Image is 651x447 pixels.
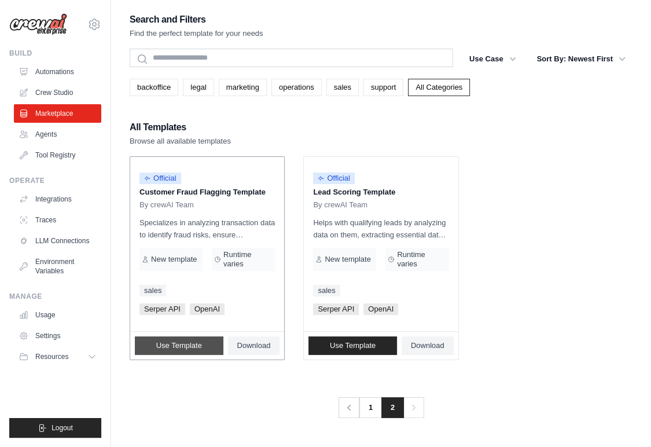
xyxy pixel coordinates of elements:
span: Use Template [330,341,376,350]
span: New template [325,255,370,264]
button: Sort By: Newest First [530,49,632,69]
a: Use Template [135,336,223,355]
a: Download [402,336,454,355]
a: Traces [14,211,101,229]
span: 2 [381,397,404,418]
a: LLM Connections [14,232,101,250]
div: Manage [9,292,101,301]
span: OpenAI [363,303,398,315]
a: sales [313,285,340,296]
p: Lead Scoring Template [313,186,448,198]
span: By crewAI Team [139,200,194,210]
a: Settings [14,327,101,345]
span: Official [139,173,181,184]
span: Runtime varies [223,250,273,269]
a: sales [326,79,359,96]
p: Browse all available templates [130,135,231,147]
a: Download [228,336,280,355]
a: marketing [219,79,267,96]
a: Integrations [14,190,101,208]
span: Download [411,341,444,350]
a: Usage [14,306,101,324]
a: legal [183,79,214,96]
p: Helps with qualifying leads by analyzing data on them, extracting essential data and doing furthe... [313,217,448,241]
span: New template [151,255,197,264]
a: support [363,79,403,96]
a: Automations [14,63,101,81]
nav: Pagination [338,397,424,418]
p: Customer Fraud Flagging Template [139,186,275,198]
button: Use Case [462,49,523,69]
div: Build [9,49,101,58]
a: All Categories [408,79,470,96]
a: Tool Registry [14,146,101,164]
span: Official [313,173,355,184]
a: sales [139,285,166,296]
span: OpenAI [190,303,225,315]
a: operations [271,79,322,96]
span: Serper API [313,303,359,315]
button: Resources [14,347,101,366]
a: 1 [359,397,382,418]
a: Agents [14,125,101,144]
p: Find the perfect template for your needs [130,28,263,39]
h2: All Templates [130,119,231,135]
span: Logout [52,423,73,433]
a: Environment Variables [14,252,101,280]
a: backoffice [130,79,178,96]
span: Download [237,341,271,350]
button: Logout [9,418,101,438]
div: Operate [9,176,101,185]
span: Runtime varies [397,250,446,269]
span: Serper API [139,303,185,315]
h2: Search and Filters [130,12,263,28]
a: Use Template [308,336,397,355]
span: By crewAI Team [313,200,367,210]
span: Resources [35,352,68,361]
img: Logo [9,13,67,35]
p: Specializes in analyzing transaction data to identify fraud risks, ensure compliance, and conduct... [139,217,275,241]
span: Use Template [156,341,202,350]
a: Crew Studio [14,83,101,102]
a: Marketplace [14,104,101,123]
